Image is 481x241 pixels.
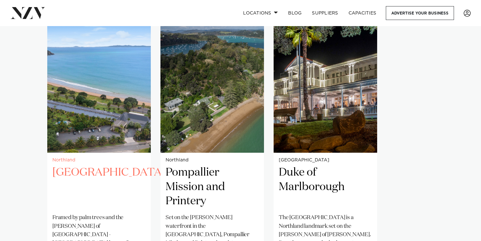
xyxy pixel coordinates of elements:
a: Advertise your business [386,6,454,20]
small: Northland [52,158,146,163]
h2: [GEOGRAPHIC_DATA] [52,165,146,209]
h2: Duke of Marlborough [279,165,372,209]
h2: Pompallier Mission and Printery [166,165,259,209]
small: [GEOGRAPHIC_DATA] [279,158,372,163]
a: Locations [238,6,283,20]
img: nzv-logo.png [10,7,45,19]
a: Capacities [343,6,382,20]
a: BLOG [283,6,307,20]
a: SUPPLIERS [307,6,343,20]
small: Northland [166,158,259,163]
